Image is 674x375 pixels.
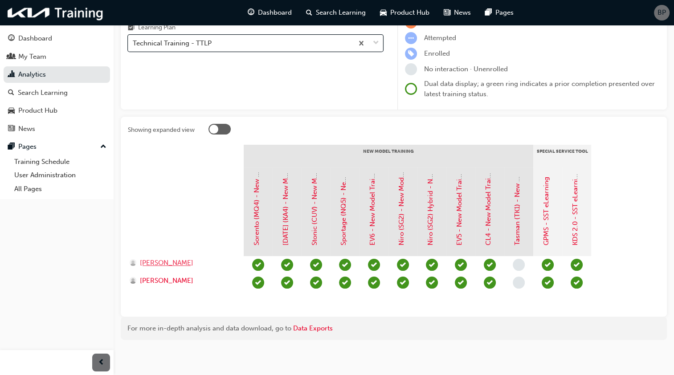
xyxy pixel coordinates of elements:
a: GPMS - SST eLearning [542,177,550,245]
a: [PERSON_NAME] [130,276,235,286]
span: pages-icon [485,7,492,18]
button: BP [654,5,670,20]
span: Enrolled [424,49,450,57]
span: learningRecordVerb_PASS-icon [281,277,293,289]
span: pages-icon [8,143,15,151]
span: learningRecordVerb_NONE-icon [405,63,417,75]
span: Search Learning [316,8,366,18]
span: [PERSON_NAME] [140,258,193,268]
span: learningRecordVerb_COMPLETE-icon [426,259,438,271]
span: learningRecordVerb_PASS-icon [484,277,496,289]
span: search-icon [306,7,312,18]
span: news-icon [8,125,15,133]
span: Attempted [424,34,456,42]
span: learningRecordVerb_COMPLETE-icon [397,259,409,271]
span: guage-icon [8,35,15,43]
span: search-icon [8,89,14,97]
a: Niro (SG2) - New Model Training - eLearning [397,107,405,245]
div: My Team [18,52,46,62]
a: Stonic (CUV) - New Model Training - eLearning [310,100,319,245]
button: Pages [4,139,110,155]
span: No interaction · Unenrolled [424,65,508,73]
span: learningRecordVerb_COMPLETE-icon [339,277,351,289]
span: Dashboard [258,8,292,18]
span: learningRecordVerb_COMPLETE-icon [426,277,438,289]
span: learningRecordVerb_COMPLETE-icon [571,259,583,271]
img: kia-training [4,4,107,22]
a: News [4,121,110,137]
span: Pages [495,8,514,18]
span: learningRecordVerb_COMPLETE-icon [310,277,322,289]
span: car-icon [8,107,15,115]
span: car-icon [380,7,387,18]
a: KDS 2.0 - SST eLearning [571,171,579,245]
a: Tasman (TK1) - New Model Training - eLearning [513,98,521,245]
span: News [454,8,471,18]
span: learningRecordVerb_PASS-icon [542,259,554,271]
a: Dashboard [4,30,110,47]
span: learningRecordVerb_NONE-icon [513,259,525,271]
a: My Team [4,49,110,65]
div: Showing expanded view [128,126,195,135]
a: Training Schedule [11,155,110,169]
span: learningRecordVerb_PASS-icon [310,259,322,271]
div: Product Hub [18,106,57,116]
span: learningRecordVerb_COMPLETE-icon [368,259,380,271]
a: car-iconProduct Hub [373,4,437,22]
span: guage-icon [248,7,254,18]
span: learningRecordVerb_PASS-icon [455,277,467,289]
div: Special Service Tool [533,145,591,167]
span: down-icon [373,37,379,49]
span: learningRecordVerb_NONE-icon [513,277,525,289]
button: DashboardMy TeamAnalyticsSearch LearningProduct HubNews [4,29,110,139]
span: learningRecordVerb_COMPLETE-icon [339,259,351,271]
a: news-iconNews [437,4,478,22]
a: pages-iconPages [478,4,521,22]
span: learningRecordVerb_COMPLETE-icon [368,277,380,289]
a: guage-iconDashboard [241,4,299,22]
a: EV5 - New Model Training - eLearning [455,128,463,245]
span: learningRecordVerb_COMPLETE-icon [252,259,264,271]
a: Data Exports [293,324,333,332]
span: prev-icon [98,357,105,368]
a: Search Learning [4,85,110,101]
span: up-icon [100,141,106,153]
span: [PERSON_NAME] [140,276,193,286]
span: news-icon [444,7,450,18]
span: learningRecordVerb_PASS-icon [484,259,496,271]
a: CL4 - New Model Training - eLearning [484,127,492,245]
a: User Administration [11,168,110,182]
span: learningRecordVerb_PASS-icon [455,259,467,271]
span: Product Hub [390,8,429,18]
span: learningRecordVerb_COMPLETE-icon [281,259,293,271]
div: For more in-depth analysis and data download, go to [127,323,660,334]
a: Product Hub [4,102,110,119]
span: learningplan-icon [128,24,135,32]
span: chart-icon [8,71,15,79]
a: [PERSON_NAME] [130,258,235,268]
a: EV6 - New Model Training - eLearning [368,127,376,245]
span: learningRecordVerb_PASS-icon [542,277,554,289]
span: learningRecordVerb_ENROLL-icon [405,48,417,60]
div: Pages [18,142,37,152]
span: people-icon [8,53,15,61]
a: All Pages [11,182,110,196]
span: Dual data display; a green ring indicates a prior completion presented over latest training status. [424,80,655,98]
a: search-iconSearch Learning [299,4,373,22]
span: learningRecordVerb_COMPLETE-icon [571,277,583,289]
div: Learning Plan [138,23,176,32]
a: [DATE] (KA4) - New Model Training - eLearning [282,100,290,245]
div: Technical Training - TTLP [133,38,212,49]
span: BP [658,8,666,18]
div: News [18,124,35,134]
span: learningRecordVerb_PASS-icon [252,277,264,289]
div: Dashboard [18,33,52,44]
div: Search Learning [18,88,68,98]
div: New Model Training [244,145,533,167]
span: learningRecordVerb_ATTEMPT-icon [405,32,417,44]
span: learningRecordVerb_COMPLETE-icon [397,277,409,289]
a: Analytics [4,66,110,83]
